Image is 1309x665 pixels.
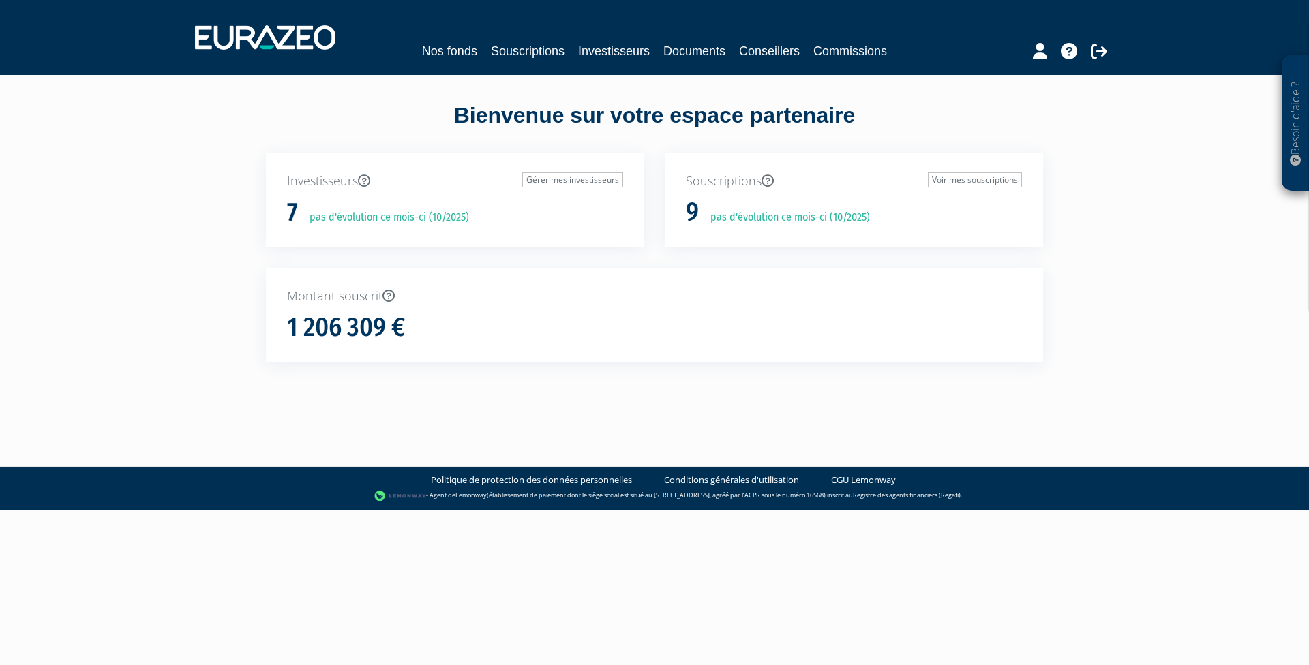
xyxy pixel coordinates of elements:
[813,42,887,61] a: Commissions
[831,474,896,486] a: CGU Lemonway
[928,172,1022,187] a: Voir mes souscriptions
[287,288,1022,305] p: Montant souscrit
[701,210,870,226] p: pas d'évolution ce mois-ci (10/2025)
[686,172,1022,190] p: Souscriptions
[256,100,1053,153] div: Bienvenue sur votre espace partenaire
[663,42,725,61] a: Documents
[522,172,623,187] a: Gérer mes investisseurs
[287,313,405,342] h1: 1 206 309 €
[686,198,699,227] h1: 9
[1288,62,1304,185] p: Besoin d'aide ?
[374,489,427,503] img: logo-lemonway.png
[739,42,800,61] a: Conseillers
[853,491,961,499] a: Registre des agents financiers (Regafi)
[195,25,335,50] img: 1732889491-logotype_eurazeo_blanc_rvb.png
[455,491,487,499] a: Lemonway
[287,172,623,190] p: Investisseurs
[578,42,650,61] a: Investisseurs
[431,474,632,486] a: Politique de protection des données personnelles
[491,42,565,61] a: Souscriptions
[300,210,469,226] p: pas d'évolution ce mois-ci (10/2025)
[14,489,1295,503] div: - Agent de (établissement de paiement dont le siège social est situé au [STREET_ADDRESS], agréé p...
[287,198,298,227] h1: 7
[664,474,799,486] a: Conditions générales d'utilisation
[422,42,477,61] a: Nos fonds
